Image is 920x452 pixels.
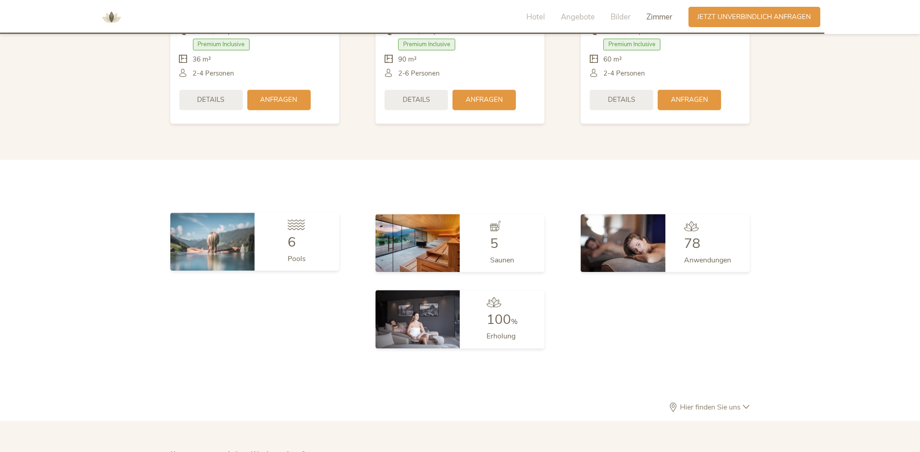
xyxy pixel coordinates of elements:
[678,404,743,411] span: Hier finden Sie uns
[561,12,595,22] span: Angebote
[193,69,235,78] span: 2-4 Personen
[398,69,440,78] span: 2-6 Personen
[193,55,212,64] span: 36 m²
[611,27,639,36] b: 242,00 €
[684,234,700,253] span: 78
[398,38,455,50] span: Premium Inclusive
[603,55,622,64] span: 60 m²
[671,95,708,105] span: Anfragen
[98,4,125,31] img: AMONTI & LUNARIS Wellnessresort
[511,317,518,327] span: %
[260,95,298,105] span: Anfragen
[398,55,417,64] span: 90 m²
[98,14,125,20] a: AMONTI & LUNARIS Wellnessresort
[611,12,631,22] span: Bilder
[406,27,434,36] b: 277,00 €
[486,331,515,341] span: Erholung
[490,255,514,265] span: Saunen
[466,95,503,105] span: Anfragen
[684,255,731,265] span: Anwendungen
[486,310,511,329] span: 100
[603,38,660,50] span: Premium Inclusive
[603,69,645,78] span: 2-4 Personen
[403,95,430,105] span: Details
[698,12,811,22] span: Jetzt unverbindlich anfragen
[193,38,250,50] span: Premium Inclusive
[288,254,306,264] span: Pools
[201,27,228,36] b: 211,00 €
[647,12,673,22] span: Zimmer
[197,95,225,105] span: Details
[490,234,498,253] span: 5
[527,12,545,22] span: Hotel
[288,233,296,252] span: 6
[608,95,635,105] span: Details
